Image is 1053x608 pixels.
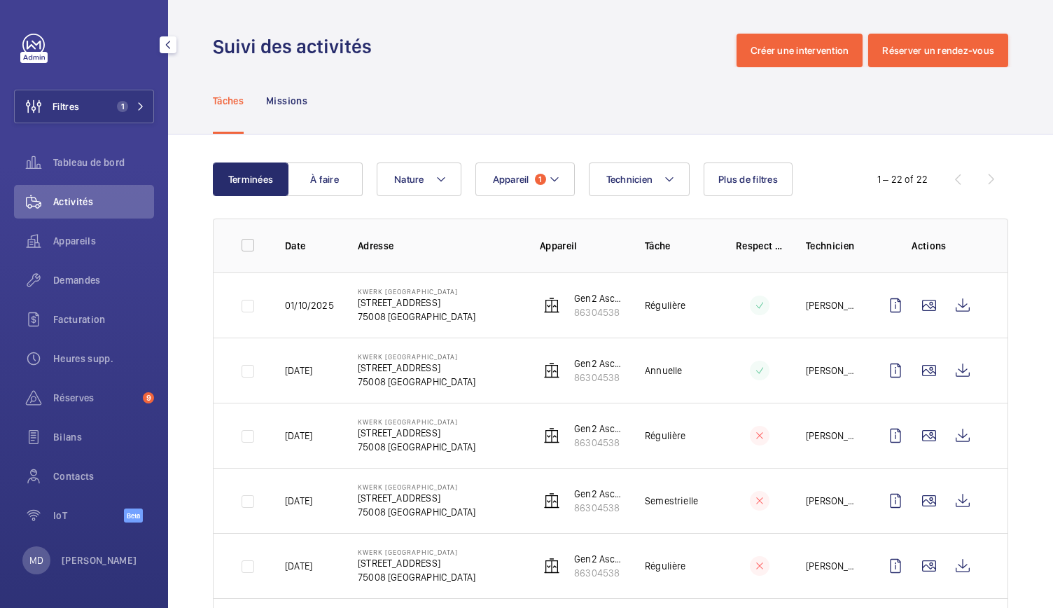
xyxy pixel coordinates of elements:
[358,352,475,361] p: Kwerk [GEOGRAPHIC_DATA]
[213,163,288,196] button: Terminées
[493,174,529,185] span: Appareil
[358,239,517,253] p: Adresse
[737,34,863,67] button: Créer une intervention
[285,429,312,443] p: [DATE]
[574,566,622,580] p: 86304538
[543,492,560,509] img: elevator.svg
[736,239,783,253] p: Respect délai
[543,297,560,314] img: elevator.svg
[143,392,154,403] span: 9
[645,494,698,508] p: Semestrielle
[266,94,307,108] p: Missions
[879,239,979,253] p: Actions
[394,174,424,185] span: Nature
[806,364,856,378] p: [PERSON_NAME]
[540,239,622,253] p: Appareil
[806,559,856,573] p: [PERSON_NAME]
[117,101,128,112] span: 1
[29,553,43,567] p: MD
[358,491,475,505] p: [STREET_ADDRESS]
[806,494,856,508] p: [PERSON_NAME]
[718,174,778,185] span: Plus de filtres
[574,422,622,436] p: Gen2 Asc parking
[543,427,560,444] img: elevator.svg
[358,483,475,491] p: Kwerk [GEOGRAPHIC_DATA]
[574,291,622,305] p: Gen2 Asc parking
[53,430,154,444] span: Bilans
[213,34,380,60] h1: Suivi des activités
[868,34,1008,67] button: Réserver un rendez-vous
[358,570,475,584] p: 75008 [GEOGRAPHIC_DATA]
[358,548,475,556] p: Kwerk [GEOGRAPHIC_DATA]
[358,426,475,440] p: [STREET_ADDRESS]
[377,163,461,196] button: Nature
[53,273,154,287] span: Demandes
[53,391,137,405] span: Réserves
[285,494,312,508] p: [DATE]
[574,552,622,566] p: Gen2 Asc parking
[53,195,154,209] span: Activités
[574,487,622,501] p: Gen2 Asc parking
[358,287,475,296] p: Kwerk [GEOGRAPHIC_DATA]
[53,234,154,248] span: Appareils
[704,163,793,196] button: Plus de filtres
[574,501,622,515] p: 86304538
[53,156,154,170] span: Tableau de bord
[877,172,928,186] div: 1 – 22 of 22
[285,559,312,573] p: [DATE]
[645,364,682,378] p: Annuelle
[535,174,546,185] span: 1
[806,298,856,312] p: [PERSON_NAME]
[358,375,475,389] p: 75008 [GEOGRAPHIC_DATA]
[358,440,475,454] p: 75008 [GEOGRAPHIC_DATA]
[53,99,79,113] span: Filtres
[475,163,575,196] button: Appareil1
[124,509,143,523] span: Beta
[53,469,154,483] span: Contacts
[53,509,124,523] span: IoT
[358,417,475,426] p: Kwerk [GEOGRAPHIC_DATA]
[574,305,622,319] p: 86304538
[358,361,475,375] p: [STREET_ADDRESS]
[574,357,622,371] p: Gen2 Asc parking
[53,312,154,326] span: Facturation
[574,436,622,450] p: 86304538
[287,163,363,196] button: À faire
[285,298,334,312] p: 01/10/2025
[358,556,475,570] p: [STREET_ADDRESS]
[645,298,686,312] p: Régulière
[606,174,653,185] span: Technicien
[358,505,475,519] p: 75008 [GEOGRAPHIC_DATA]
[574,371,622,385] p: 86304538
[645,429,686,443] p: Régulière
[285,239,335,253] p: Date
[358,310,475,324] p: 75008 [GEOGRAPHIC_DATA]
[213,94,244,108] p: Tâches
[62,553,137,567] p: [PERSON_NAME]
[645,239,713,253] p: Tâche
[14,90,154,123] button: Filtres1
[645,559,686,573] p: Régulière
[285,364,312,378] p: [DATE]
[589,163,690,196] button: Technicien
[543,362,560,379] img: elevator.svg
[358,296,475,310] p: [STREET_ADDRESS]
[53,352,154,366] span: Heures supp.
[806,239,856,253] p: Technicien
[543,558,560,574] img: elevator.svg
[806,429,856,443] p: [PERSON_NAME]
